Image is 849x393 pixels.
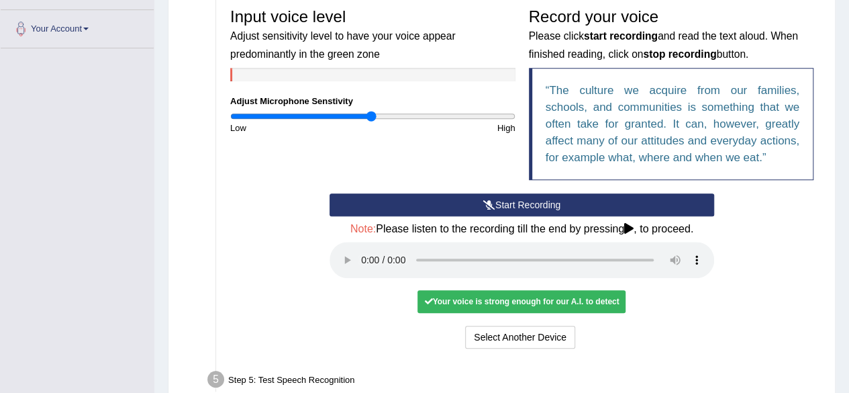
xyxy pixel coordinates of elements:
a: Your Account [1,10,154,44]
b: start recording [584,30,658,42]
div: Your voice is strong enough for our A.I. to detect [417,290,626,313]
h3: Input voice level [230,8,515,61]
b: stop recording [643,48,716,60]
span: Note: [350,223,376,234]
div: High [372,122,521,134]
small: Please click and read the text aloud. When finished reading, click on button. [529,30,798,59]
button: Start Recording [330,193,714,216]
h4: Please listen to the recording till the end by pressing , to proceed. [330,223,714,235]
div: Low [223,122,372,134]
small: Adjust sensitivity level to have your voice appear predominantly in the green zone [230,30,455,59]
button: Select Another Device [465,326,575,349]
h3: Record your voice [529,8,814,61]
q: The culture we acquire from our families, schools, and communities is something that we often tak... [546,84,800,164]
label: Adjust Microphone Senstivity [230,95,353,107]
